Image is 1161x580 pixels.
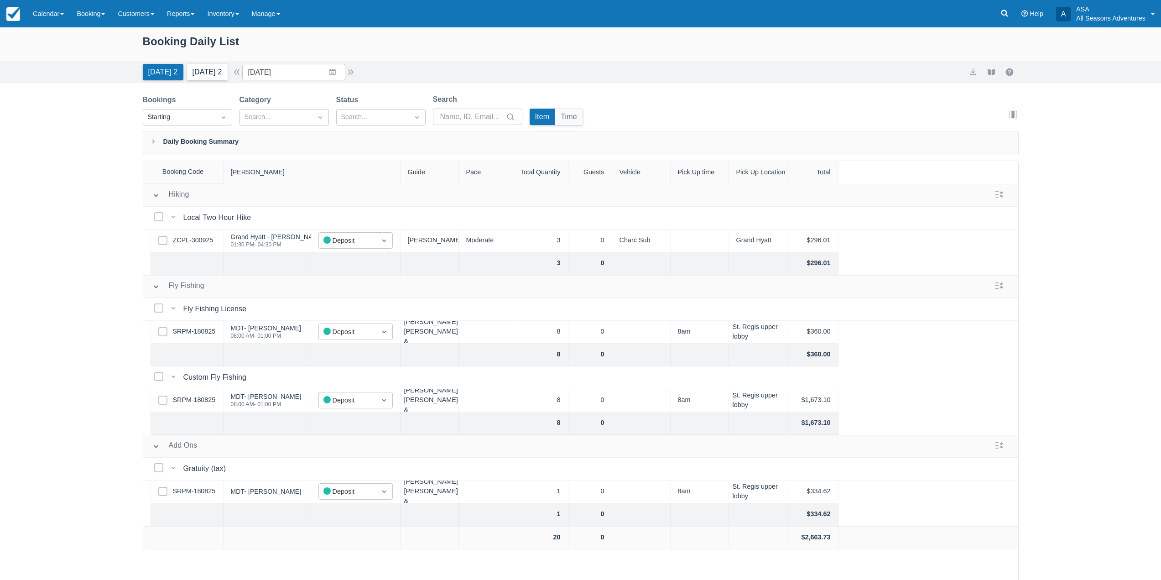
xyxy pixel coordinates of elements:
[149,278,208,295] button: Fly Fishing
[219,113,228,122] span: Dropdown icon
[787,389,838,412] div: $1,673.10
[729,230,787,252] div: Grand Hyatt
[380,327,389,336] span: Dropdown icon
[568,344,612,366] div: 0
[787,230,838,252] div: $296.01
[568,230,612,252] div: 0
[143,94,180,105] label: Bookings
[242,64,345,80] input: Date
[323,395,371,406] div: Deposit
[433,94,461,105] label: Search
[612,161,671,184] div: Vehicle
[612,230,671,252] div: Charc Sub
[517,527,568,549] div: 20
[968,67,979,78] button: export
[316,113,325,122] span: Dropdown icon
[231,333,302,339] div: 08:00 AM - 01:00 PM
[787,481,838,503] div: $334.62
[517,412,568,435] div: 8
[517,252,568,275] div: 3
[143,64,183,80] button: [DATE] 2
[568,252,612,275] div: 0
[412,113,422,122] span: Dropdown icon
[183,463,230,474] div: Gratuity (tax)
[787,161,838,184] div: Total
[173,327,216,337] a: SRPM-180825
[323,486,371,497] div: Deposit
[323,327,371,337] div: Deposit
[1076,14,1145,23] p: All Seasons Adventures
[671,161,729,184] div: Pick Up time
[787,503,838,526] div: $334.62
[143,161,224,183] div: Booking Code
[231,242,324,247] div: 01:30 PM - 04:30 PM
[517,503,568,526] div: 1
[401,481,459,503] div: [PERSON_NAME], [PERSON_NAME], [PERSON_NAME], & [PERSON_NAME]
[1021,10,1028,17] i: Help
[671,389,729,412] div: 8am
[401,230,459,252] div: [PERSON_NAME]
[231,325,302,331] div: MDT- [PERSON_NAME]
[568,503,612,526] div: 0
[517,230,568,252] div: 3
[149,438,201,455] button: Add Ons
[517,321,568,344] div: 8
[517,389,568,412] div: 8
[671,321,729,344] div: 8am
[173,486,216,496] a: SRPM-180825
[1030,10,1043,17] span: Help
[729,321,787,344] div: St. Regis upper lobby
[6,7,20,21] img: checkfront-main-nav-mini-logo.png
[148,112,211,122] div: Starting
[1076,5,1145,14] p: ASA
[787,412,838,435] div: $1,673.10
[239,94,275,105] label: Category
[183,303,250,314] div: Fly Fishing License
[459,230,517,252] div: Moderate
[671,481,729,503] div: 8am
[568,412,612,435] div: 0
[787,252,838,275] div: $296.01
[224,161,311,184] div: [PERSON_NAME]
[173,395,216,405] a: SRPM-180825
[517,161,568,184] div: Total Quantity
[1056,7,1071,21] div: A
[183,372,250,383] div: Custom Fly Fishing
[401,389,459,412] div: [PERSON_NAME], [PERSON_NAME], [PERSON_NAME], & [PERSON_NAME]
[231,488,302,495] div: MDT- [PERSON_NAME]
[336,94,362,105] label: Status
[380,487,389,496] span: Dropdown icon
[555,109,583,125] button: Time
[729,389,787,412] div: St. Regis upper lobby
[401,321,459,344] div: [PERSON_NAME], [PERSON_NAME], [PERSON_NAME], & [PERSON_NAME]
[568,527,612,549] div: 0
[183,212,255,223] div: Local Two Hour Hike
[517,344,568,366] div: 8
[530,109,555,125] button: Item
[787,321,838,344] div: $360.00
[143,131,1019,155] div: Daily Booking Summary
[401,161,459,184] div: Guide
[380,396,389,405] span: Dropdown icon
[568,161,612,184] div: Guests
[323,235,371,246] div: Deposit
[787,527,838,549] div: $2,663.73
[568,389,612,412] div: 0
[729,161,787,184] div: Pick Up Location
[568,481,612,503] div: 0
[787,344,838,366] div: $360.00
[459,161,517,184] div: Pace
[231,234,324,240] div: Grand Hyatt - [PERSON_NAME]
[143,33,1019,59] div: Booking Daily List
[380,236,389,245] span: Dropdown icon
[568,321,612,344] div: 0
[173,235,213,246] a: ZCPL-300925
[187,64,228,80] button: [DATE] 2
[149,187,193,204] button: Hiking
[729,481,787,503] div: St. Regis upper lobby
[231,402,302,407] div: 08:00 AM - 01:00 PM
[231,393,302,400] div: MDT- [PERSON_NAME]
[517,481,568,503] div: 1
[440,109,504,125] input: Name, ID, Email...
